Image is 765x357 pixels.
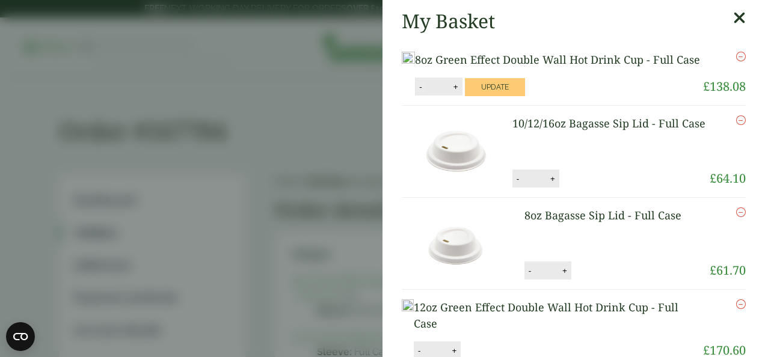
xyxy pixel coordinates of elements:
span: £ [710,262,716,278]
button: - [414,346,424,356]
a: Remove this item [736,52,746,61]
a: 10/12/16oz Bagasse Sip Lid - Full Case [512,116,705,130]
bdi: 64.10 [710,170,746,186]
button: + [448,346,460,356]
button: + [547,174,559,184]
a: 8oz Bagasse Sip Lid - Full Case [524,208,681,222]
button: - [513,174,523,184]
button: Open CMP widget [6,322,35,351]
a: 12oz Green Effect Double Wall Hot Drink Cup - Full Case [414,300,678,331]
a: 8oz Green Effect Double Wall Hot Drink Cup - Full Case [415,52,700,67]
a: Remove this item [736,207,746,217]
button: Update [465,78,525,96]
button: - [525,266,535,276]
span: £ [703,78,710,94]
span: £ [710,170,716,186]
button: - [416,82,425,92]
button: + [450,82,462,92]
bdi: 61.70 [710,262,746,278]
button: + [559,266,571,276]
bdi: 138.08 [703,78,746,94]
a: Remove this item [736,299,746,309]
h2: My Basket [402,10,495,32]
a: Remove this item [736,115,746,125]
